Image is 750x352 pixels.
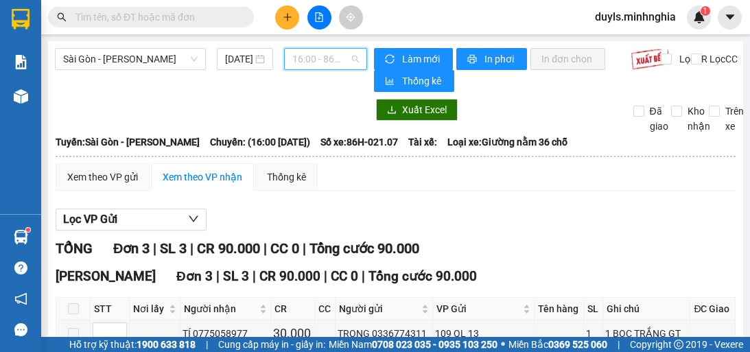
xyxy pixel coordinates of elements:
span: Tổng cước 90.000 [368,268,477,284]
th: STT [91,298,130,320]
div: Xem theo VP gửi [67,169,138,185]
th: Tên hàng [535,298,585,320]
span: CC 0 [270,240,299,257]
span: | [618,337,620,352]
span: search [57,12,67,22]
strong: 0708 023 035 - 0935 103 250 [372,339,497,350]
span: download [387,105,397,116]
div: TRỌNG 0336774311 [338,326,430,341]
img: warehouse-icon [14,89,28,104]
div: TÍ 0775058977 [183,326,268,341]
span: Loại xe: Giường nằm 36 chỗ [447,134,567,150]
span: Sài Gòn - Phan Rí [63,49,198,69]
span: bar-chart [385,76,397,87]
img: 9k= [631,48,670,70]
div: 1 [586,326,600,341]
span: Miền Bắc [508,337,607,352]
span: question-circle [14,261,27,274]
strong: 0369 525 060 [548,339,607,350]
span: sync [385,54,397,65]
span: printer [467,54,479,65]
b: Tuyến: Sài Gòn - [PERSON_NAME] [56,137,200,148]
th: ĐC Giao [690,298,736,320]
button: file-add [307,5,331,30]
span: notification [14,292,27,305]
span: aim [346,12,355,22]
button: Lọc VP Gửi [56,209,207,231]
img: solution-icon [14,55,28,69]
span: TỔNG [56,240,93,257]
span: Hỗ trợ kỹ thuật: [69,337,196,352]
span: Cung cấp máy in - giấy in: [218,337,325,352]
span: Lọc CC [704,51,740,67]
button: printerIn phơi [456,48,527,70]
span: [PERSON_NAME] [56,268,156,284]
button: In đơn chọn [530,48,605,70]
button: bar-chartThống kê [374,70,454,92]
div: Xem theo VP nhận [163,169,242,185]
span: Đơn 3 [176,268,213,284]
span: Miền Nam [329,337,497,352]
span: CR 90.000 [197,240,260,257]
th: SL [584,298,603,320]
div: 109 QL 13 [435,326,531,341]
span: caret-down [724,11,736,23]
img: warehouse-icon [14,230,28,244]
span: copyright [674,340,683,349]
img: logo-vxr [12,9,30,30]
td: 109 QL 13 [433,320,534,347]
span: SL 3 [223,268,249,284]
span: SL 3 [160,240,187,257]
th: CC [315,298,336,320]
input: Tìm tên, số ĐT hoặc mã đơn [75,10,237,25]
div: 1 BỌC TRẮNG GT [605,326,688,341]
button: aim [339,5,363,30]
span: Đơn 3 [113,240,150,257]
span: | [253,268,256,284]
span: 16:00 - 86H-021.07 [292,49,359,69]
span: Đã giao [644,104,674,134]
span: CR 90.000 [259,268,320,284]
span: 1 [703,6,707,16]
img: icon-new-feature [693,11,705,23]
span: Xuất Excel [402,102,447,117]
span: Số xe: 86H-021.07 [320,134,398,150]
span: | [190,240,194,257]
span: | [362,268,365,284]
button: downloadXuất Excel [376,99,458,121]
span: | [206,337,208,352]
button: caret-down [718,5,742,30]
span: In phơi [484,51,516,67]
span: CC 0 [331,268,358,284]
button: plus [275,5,299,30]
button: syncLàm mới [374,48,453,70]
span: duyls.minhnghia [584,8,687,25]
span: Kho nhận [682,104,716,134]
span: | [263,240,267,257]
span: plus [283,12,292,22]
strong: 1900 633 818 [137,339,196,350]
span: | [324,268,327,284]
span: Người nhận [184,301,257,316]
span: | [303,240,306,257]
span: VP Gửi [436,301,519,316]
th: Ghi chú [603,298,690,320]
span: Chuyến: (16:00 [DATE]) [210,134,310,150]
sup: 1 [701,6,710,16]
span: | [153,240,156,257]
span: Nơi lấy [133,301,166,316]
input: 13/09/2025 [225,51,253,67]
span: Lọc VP Gửi [63,211,117,228]
span: Tài xế: [408,134,437,150]
span: Lọc CR [674,51,710,67]
span: message [14,323,27,336]
span: file-add [314,12,324,22]
span: Thống kê [402,73,443,89]
sup: 1 [26,228,30,232]
span: down [188,213,199,224]
span: ⚪️ [501,342,505,347]
div: Thống kê [267,169,306,185]
span: | [216,268,220,284]
div: 30.000 [273,324,312,343]
th: CR [271,298,315,320]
